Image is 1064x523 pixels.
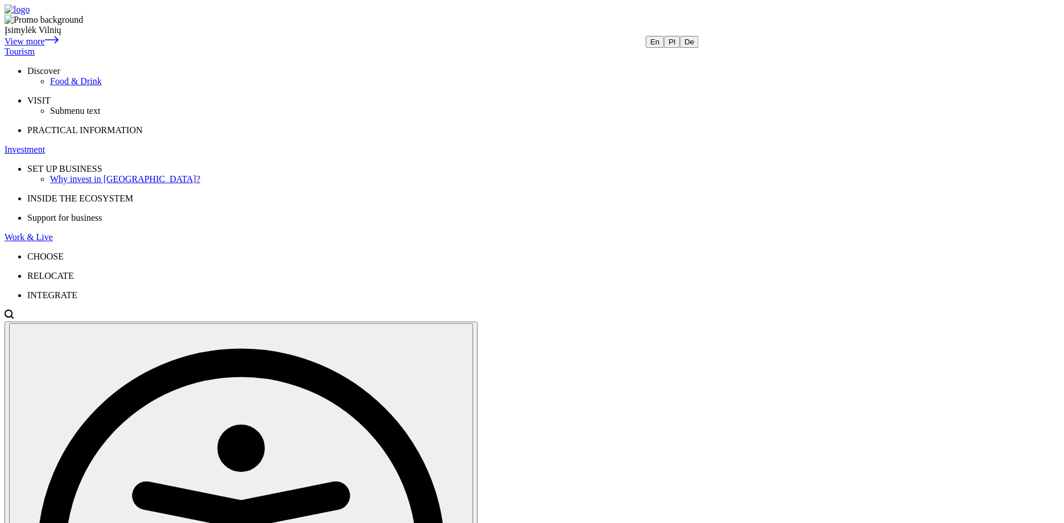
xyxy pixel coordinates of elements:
button: De [680,36,699,48]
a: Investment [5,145,1059,155]
span: VISIT [27,96,51,105]
button: Pl [664,36,680,48]
span: SET UP BUSINESS [27,164,102,174]
a: Open search modal [5,311,14,321]
button: En [646,36,664,48]
img: logo [5,5,30,15]
a: Food & Drink [50,76,1059,87]
nav: Primary navigation [5,15,1059,300]
span: RELOCATE [27,271,74,281]
div: Įsimylėk Vilnių [5,25,1059,35]
span: Submenu text [50,106,100,116]
a: View more [5,36,59,46]
a: Work & Live [5,232,1059,242]
span: INSIDE THE ECOSYSTEM [27,193,133,203]
span: Support for business [27,213,102,223]
span: Discover [27,66,60,76]
img: Promo background [5,15,83,25]
span: CHOOSE [27,252,64,261]
span: INTEGRATE [27,290,77,300]
span: PRACTICAL INFORMATION [27,125,143,135]
a: Tourism [5,47,1059,57]
span: View more [5,36,45,46]
a: Why invest in [GEOGRAPHIC_DATA]? [50,174,1059,184]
